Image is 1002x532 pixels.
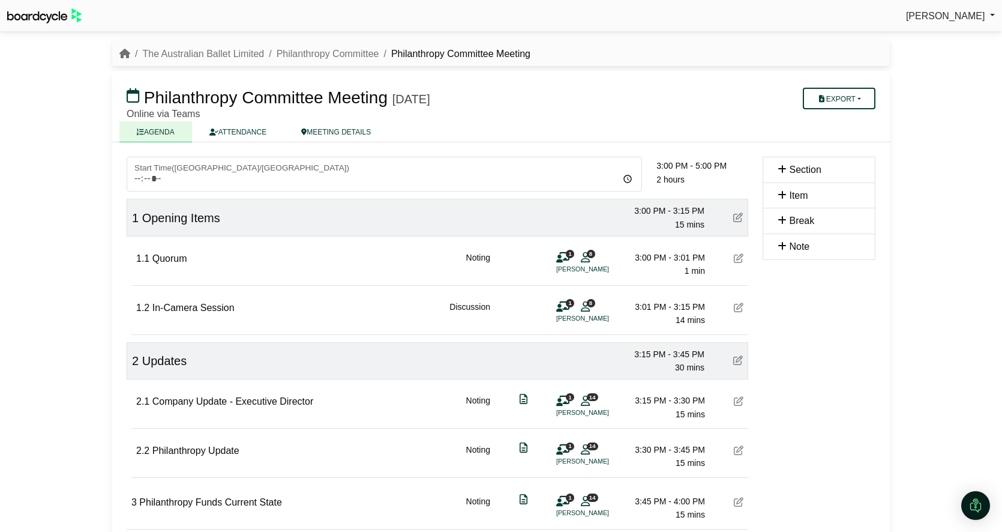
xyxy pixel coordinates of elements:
[7,8,82,23] img: BoardcycleBlackGreen-aaafeed430059cb809a45853b8cf6d952af9d84e6e89e1f1685b34bfd5cb7d64.svg
[284,121,388,142] a: MEETING DETAILS
[566,393,574,401] span: 1
[587,494,598,501] span: 14
[587,443,598,450] span: 14
[152,396,314,407] span: Company Update - Executive Director
[449,300,490,327] div: Discussion
[556,313,646,324] li: [PERSON_NAME]
[587,393,598,401] span: 14
[142,354,187,367] span: Updates
[587,299,595,307] span: 8
[566,250,574,258] span: 1
[621,443,705,456] div: 3:30 PM - 3:45 PM
[789,190,808,201] span: Item
[906,11,985,21] span: [PERSON_NAME]
[139,497,281,507] span: Philanthropy Funds Current State
[136,396,149,407] span: 2.1
[466,251,490,278] div: Noting
[466,394,490,421] div: Noting
[906,8,995,24] a: [PERSON_NAME]
[132,211,139,225] span: 1
[556,508,646,518] li: [PERSON_NAME]
[379,46,530,62] li: Philanthropy Committee Meeting
[675,363,704,372] span: 30 mins
[656,175,685,184] span: 2 hours
[789,216,814,226] span: Break
[621,300,705,313] div: 3:01 PM - 3:15 PM
[277,49,379,59] a: Philanthropy Committee
[127,109,200,119] span: Online via Teams
[676,458,705,468] span: 15 mins
[621,251,705,264] div: 3:00 PM - 3:01 PM
[136,303,149,313] span: 1.2
[136,446,149,456] span: 2.2
[566,494,574,501] span: 1
[556,408,646,418] li: [PERSON_NAME]
[466,495,490,522] div: Noting
[152,446,239,456] span: Philanthropy Update
[803,88,875,109] button: Export
[961,491,990,520] div: Open Intercom Messenger
[685,266,705,276] span: 1 min
[152,303,235,313] span: In-Camera Session
[556,456,646,467] li: [PERSON_NAME]
[676,410,705,419] span: 15 mins
[620,204,704,217] div: 3:00 PM - 3:15 PM
[566,443,574,450] span: 1
[466,443,490,470] div: Noting
[620,348,704,361] div: 3:15 PM - 3:45 PM
[144,88,388,107] span: Philanthropy Committee Meeting
[789,241,809,252] span: Note
[656,159,748,172] div: 3:00 PM - 5:00 PM
[152,253,187,264] span: Quorum
[676,315,705,325] span: 14 mins
[392,92,430,106] div: [DATE]
[587,250,595,258] span: 8
[132,354,139,367] span: 2
[621,495,705,508] div: 3:45 PM - 4:00 PM
[675,220,704,229] span: 15 mins
[119,46,530,62] nav: breadcrumb
[676,510,705,519] span: 15 mins
[119,121,192,142] a: AGENDA
[142,49,264,59] a: The Australian Ballet Limited
[131,497,137,507] span: 3
[192,121,284,142] a: ATTENDANCE
[789,165,821,175] span: Section
[142,211,220,225] span: Opening Items
[136,253,149,264] span: 1.1
[621,394,705,407] div: 3:15 PM - 3:30 PM
[556,264,646,274] li: [PERSON_NAME]
[566,299,574,307] span: 1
